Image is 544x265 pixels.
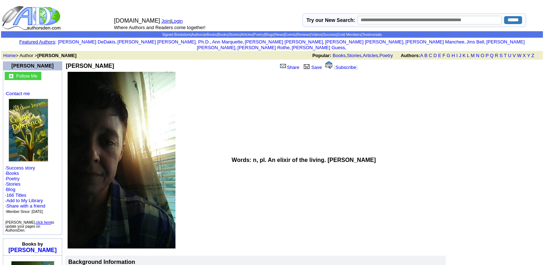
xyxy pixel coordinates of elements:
font: , , , [312,53,541,58]
a: [PERSON_NAME] Guess [292,45,345,50]
a: U [508,53,511,58]
a: Home [3,53,16,58]
a: Featured Authors [19,39,55,45]
a: K [463,53,466,58]
font: : [19,39,56,45]
font: i [404,40,405,44]
a: [PERSON_NAME] [PERSON_NAME] [197,39,525,50]
img: logo_ad.gif [2,5,62,31]
a: L [467,53,470,58]
a: I [456,53,458,58]
a: W [517,53,521,58]
font: · · · · · · [5,91,60,214]
img: alert.gif [325,61,332,69]
a: Jms Bell [466,39,484,45]
font: i [244,40,245,44]
a: Stories [6,181,20,187]
a: Articles [241,33,253,37]
a: Stories [229,33,240,37]
a: B [424,53,428,58]
font: Member Since: [DATE] [6,210,43,214]
img: share_page.gif [280,63,286,69]
img: shim.gif [32,257,33,260]
a: [PERSON_NAME] [PERSON_NAME] [325,39,403,45]
font: · · · [5,198,45,214]
font: ] [356,65,358,70]
a: [PERSON_NAME] Rothe [237,45,289,50]
a: Reviews [297,33,310,37]
a: R [495,53,498,58]
font: i [116,40,117,44]
a: Save [302,65,322,70]
a: Poetry [6,176,20,181]
b: Background Information [68,259,135,265]
a: Blogs [265,33,274,37]
a: Stories [347,53,361,58]
a: Z [531,53,534,58]
a: Follow Me [16,73,37,79]
a: Share [279,65,300,70]
font: > Author > [3,53,77,58]
font: i [466,40,466,44]
b: [PERSON_NAME] [66,63,114,69]
a: [PERSON_NAME] [8,247,56,253]
a: Success story [6,165,35,171]
font: i [324,40,325,44]
a: [PERSON_NAME] [PERSON_NAME] [245,39,323,45]
a: T [504,53,507,58]
a: Testimonials [362,33,382,37]
b: Popular: [312,53,332,58]
a: Blog [6,187,15,192]
a: Articles [363,53,378,58]
a: Books [333,53,346,58]
a: P [485,53,488,58]
b: Authors: [401,53,420,58]
a: Subscribe [335,65,356,70]
a: D [433,53,436,58]
a: [PERSON_NAME] [PERSON_NAME], Ph.D. [118,39,210,45]
a: Signed Bookstore [162,33,191,37]
a: Login [171,18,183,24]
a: click here [36,220,51,224]
a: Books [218,33,228,37]
a: Add to My Library [6,198,43,203]
a: Authors [191,33,204,37]
a: G [447,53,450,58]
a: Gold Members [338,33,361,37]
img: See larger image [68,72,175,248]
a: eBooks [205,33,217,37]
font: [DOMAIN_NAME] [114,18,160,24]
a: Y [527,53,530,58]
a: F [443,53,445,58]
a: S [499,53,503,58]
a: A [420,53,423,58]
a: Events [285,33,296,37]
font: [PERSON_NAME], to update your pages on AuthorsDen. [5,220,54,232]
a: Ann Marquette [212,39,243,45]
a: M [471,53,475,58]
a: Videos [311,33,322,37]
a: 166 Titles [6,192,27,198]
a: Join [161,18,170,24]
a: E [438,53,441,58]
a: C [429,53,432,58]
img: gc.jpg [9,74,13,78]
font: Where Authors and Readers come together! [114,25,205,30]
a: X [523,53,526,58]
a: [PERSON_NAME] Manchee [405,39,464,45]
b: Books by [22,241,43,247]
a: Contact me [6,91,30,96]
a: Success [323,33,337,37]
a: N [476,53,479,58]
a: Share with a friend [6,203,45,209]
a: O [481,53,484,58]
font: · [5,192,45,214]
font: , , , , , , , , , , [58,39,525,50]
a: [PERSON_NAME] [12,63,54,69]
a: J [459,53,461,58]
